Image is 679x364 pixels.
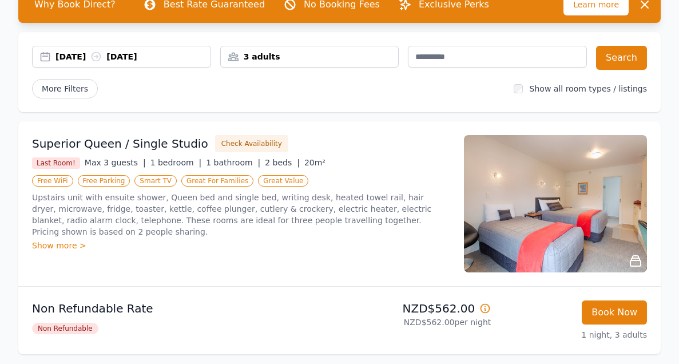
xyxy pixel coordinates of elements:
[32,323,98,334] span: Non Refundable
[530,84,647,93] label: Show all room types / listings
[32,300,335,316] p: Non Refundable Rate
[181,175,253,187] span: Great For Families
[596,46,647,70] button: Search
[134,175,177,187] span: Smart TV
[32,175,73,187] span: Free WiFi
[215,135,288,152] button: Check Availability
[85,158,146,167] span: Max 3 guests |
[265,158,300,167] span: 2 beds |
[258,175,308,187] span: Great Value
[500,329,647,341] p: 1 night, 3 adults
[32,240,450,251] div: Show more >
[32,79,98,98] span: More Filters
[32,157,80,169] span: Last Room!
[206,158,260,167] span: 1 bathroom |
[32,136,208,152] h3: Superior Queen / Single Studio
[304,158,325,167] span: 20m²
[55,51,211,62] div: [DATE] [DATE]
[150,158,202,167] span: 1 bedroom |
[32,192,450,238] p: Upstairs unit with ensuite shower, Queen bed and single bed, writing desk, heated towel rail, hai...
[344,300,491,316] p: NZD$562.00
[221,51,399,62] div: 3 adults
[78,175,130,187] span: Free Parking
[344,316,491,328] p: NZD$562.00 per night
[582,300,647,325] button: Book Now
